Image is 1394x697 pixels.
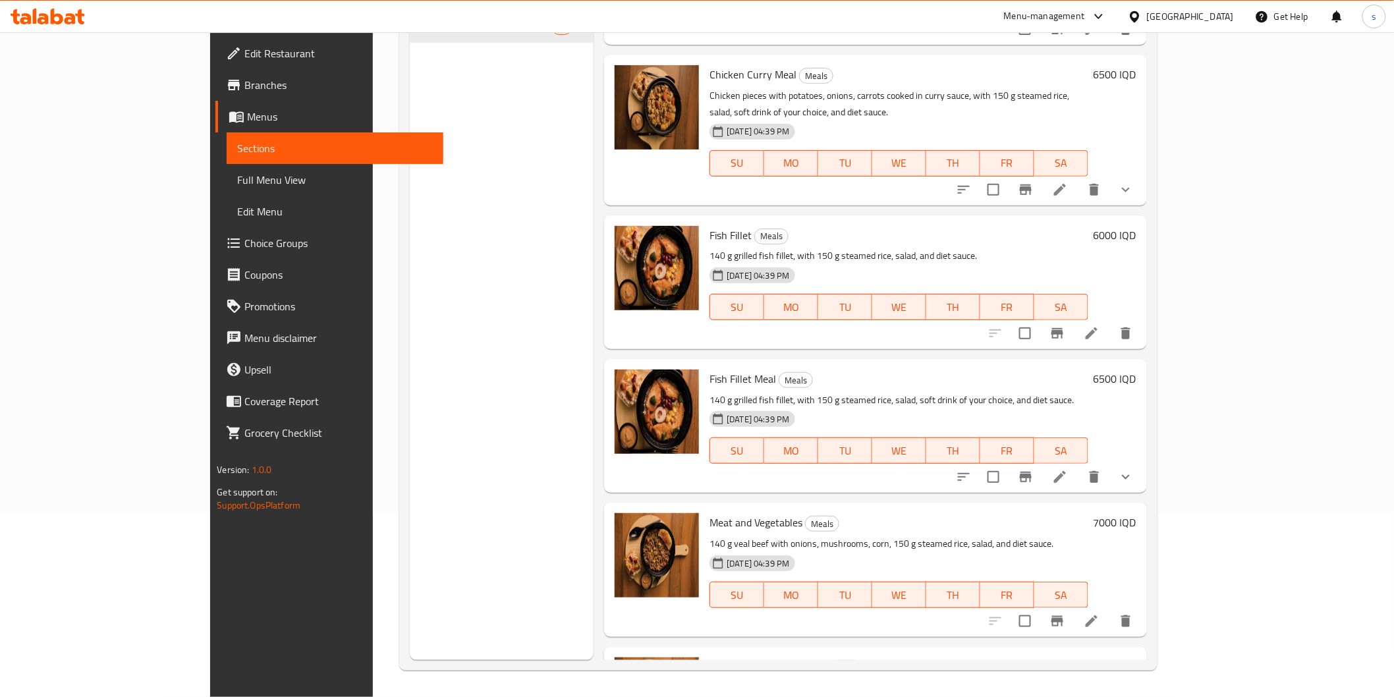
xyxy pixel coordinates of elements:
[986,441,1029,460] span: FR
[710,294,764,320] button: SU
[1011,607,1039,635] span: Select to update
[818,437,872,464] button: TU
[715,153,759,173] span: SU
[805,516,839,532] div: Meals
[215,38,443,69] a: Edit Restaurant
[980,437,1034,464] button: FR
[237,172,432,188] span: Full Menu View
[926,294,980,320] button: TH
[1094,65,1136,84] h6: 6500 IQD
[710,582,764,608] button: SU
[215,259,443,291] a: Coupons
[1040,586,1083,605] span: SA
[769,441,813,460] span: MO
[1040,441,1083,460] span: SA
[872,437,926,464] button: WE
[1042,318,1073,349] button: Branch-specific-item
[1110,318,1142,349] button: delete
[980,150,1034,177] button: FR
[926,437,980,464] button: TH
[1052,182,1068,198] a: Edit menu item
[806,516,839,532] span: Meals
[829,660,864,676] div: Meals
[227,196,443,227] a: Edit Menu
[244,425,432,441] span: Grocery Checklist
[818,294,872,320] button: TU
[1094,657,1136,676] h6: 7500 IQD
[986,153,1029,173] span: FR
[244,45,432,61] span: Edit Restaurant
[1010,174,1042,206] button: Branch-specific-item
[615,370,699,454] img: Fish Fillet Meal
[244,267,432,283] span: Coupons
[1094,513,1136,532] h6: 7000 IQD
[710,88,1088,121] p: Chicken pieces with potatoes, onions, carrots cooked in curry sauce, with 150 g steamed rice, sal...
[215,227,443,259] a: Choice Groups
[715,586,759,605] span: SU
[818,582,872,608] button: TU
[986,586,1029,605] span: FR
[244,235,432,251] span: Choice Groups
[769,298,813,317] span: MO
[1034,294,1088,320] button: SA
[878,298,921,317] span: WE
[878,441,921,460] span: WE
[227,164,443,196] a: Full Menu View
[878,153,921,173] span: WE
[244,298,432,314] span: Promotions
[1078,461,1110,493] button: delete
[755,229,788,244] span: Meals
[779,373,812,388] span: Meals
[615,513,699,598] img: Meat and Vegetables
[721,125,795,138] span: [DATE] 04:39 PM
[878,586,921,605] span: WE
[215,385,443,417] a: Coverage Report
[710,536,1088,552] p: 140 g veal beef with onions, mushrooms, corn, 150 g steamed rice, salad, and diet sauce.
[1110,174,1142,206] button: show more
[710,513,802,532] span: Meat and Vegetables
[799,68,833,84] div: Meals
[823,298,867,317] span: TU
[986,298,1029,317] span: FR
[926,150,980,177] button: TH
[1034,582,1088,608] button: SA
[710,150,764,177] button: SU
[823,153,867,173] span: TU
[818,150,872,177] button: TU
[215,322,443,354] a: Menu disclaimer
[769,153,813,173] span: MO
[244,362,432,377] span: Upsell
[215,354,443,385] a: Upsell
[764,437,818,464] button: MO
[948,461,980,493] button: sort-choices
[1094,370,1136,388] h6: 6500 IQD
[1010,461,1042,493] button: Branch-specific-item
[980,176,1007,204] span: Select to update
[779,372,813,388] div: Meals
[980,294,1034,320] button: FR
[764,150,818,177] button: MO
[217,497,300,514] a: Support.OpsPlatform
[932,441,975,460] span: TH
[932,298,975,317] span: TH
[215,69,443,101] a: Branches
[980,582,1034,608] button: FR
[721,269,795,282] span: [DATE] 04:39 PM
[1078,174,1110,206] button: delete
[237,140,432,156] span: Sections
[715,298,759,317] span: SU
[1084,613,1100,629] a: Edit menu item
[244,393,432,409] span: Coverage Report
[1110,605,1142,637] button: delete
[237,204,432,219] span: Edit Menu
[932,153,975,173] span: TH
[823,586,867,605] span: TU
[710,657,827,677] span: Meat and Vegetables Meal
[710,369,776,389] span: Fish Fillet Meal
[980,463,1007,491] span: Select to update
[710,65,796,84] span: Chicken Curry Meal
[948,174,980,206] button: sort-choices
[227,132,443,164] a: Sections
[1011,320,1039,347] span: Select to update
[926,582,980,608] button: TH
